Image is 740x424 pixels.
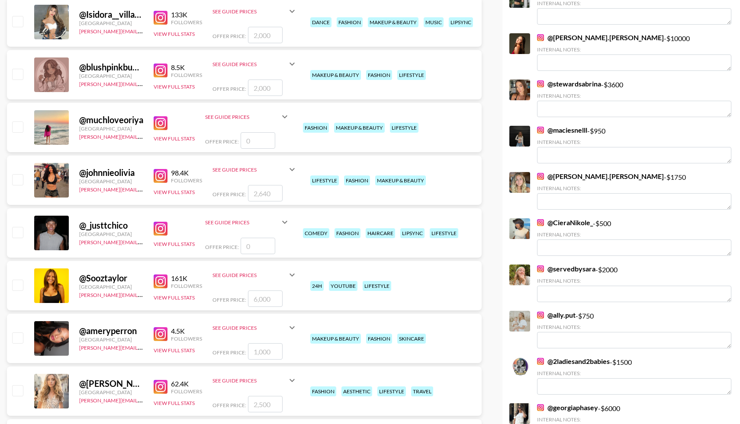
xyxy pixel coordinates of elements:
[154,83,195,90] button: View Full Stats
[537,126,731,163] div: - $ 950
[154,11,167,25] img: Instagram
[79,125,143,132] div: [GEOGRAPHIC_DATA]
[154,169,167,183] img: Instagram
[212,1,297,22] div: See Guide Prices
[537,80,544,87] img: Instagram
[449,17,473,27] div: lipsync
[310,281,324,291] div: 24h
[79,273,143,284] div: @ Sooztaylor
[537,126,587,134] a: @maciesnelll
[329,281,357,291] div: youtube
[154,274,167,288] img: Instagram
[154,222,167,236] img: Instagram
[212,377,287,384] div: See Guide Prices
[344,175,370,185] div: fashion
[154,64,167,77] img: Instagram
[310,386,336,396] div: fashion
[212,370,297,391] div: See Guide Prices
[79,26,207,35] a: [PERSON_NAME][EMAIL_ADDRESS][DOMAIN_NAME]
[212,349,246,356] span: Offer Price:
[537,358,544,365] img: Instagram
[537,139,731,145] div: Internal Notes:
[205,138,239,145] span: Offer Price:
[212,191,246,198] span: Offer Price:
[79,20,143,26] div: [GEOGRAPHIC_DATA]
[154,241,195,247] button: View Full Stats
[212,166,287,173] div: See Guide Prices
[171,335,202,342] div: Followers
[537,219,544,226] img: Instagram
[366,70,392,80] div: fashion
[154,347,195,354] button: View Full Stats
[363,281,391,291] div: lifestyle
[537,218,593,227] a: @CieraNikole_
[171,388,202,395] div: Followers
[79,325,143,336] div: @ ameryperron
[171,177,202,184] div: Followers
[537,231,731,238] div: Internal Notes:
[537,265,595,273] a: @servedbysara
[79,237,207,245] a: [PERSON_NAME][EMAIL_ADDRESS][DOMAIN_NAME]
[537,34,544,41] img: Instagram
[205,106,290,127] div: See Guide Prices
[212,33,246,39] span: Offer Price:
[537,80,731,117] div: - $ 3600
[79,220,143,231] div: @ _justtchico
[375,175,426,185] div: makeup & beauty
[310,17,331,27] div: dance
[303,228,329,238] div: comedy
[212,272,287,278] div: See Guide Prices
[537,312,544,319] img: Instagram
[205,114,280,120] div: See Guide Prices
[537,265,731,302] div: - $ 2000
[205,219,280,226] div: See Guide Prices
[212,402,246,408] span: Offer Price:
[154,400,195,406] button: View Full Stats
[537,218,731,256] div: - $ 500
[537,172,731,210] div: - $ 1750
[537,33,664,42] a: @[PERSON_NAME].[PERSON_NAME]
[537,172,664,181] a: @[PERSON_NAME].[PERSON_NAME]
[154,327,167,341] img: Instagram
[537,185,731,191] div: Internal Notes:
[212,54,297,74] div: See Guide Prices
[537,33,731,71] div: - $ 10000
[241,238,275,254] input: 0
[248,396,283,412] input: 2,500
[537,46,731,53] div: Internal Notes:
[390,123,418,133] div: lifestyle
[537,357,731,395] div: - $ 1500
[171,274,202,283] div: 161K
[79,167,143,178] div: @ johnnieolivia
[397,334,426,344] div: skincare
[171,63,202,72] div: 8.5K
[79,336,143,343] div: [GEOGRAPHIC_DATA]
[171,379,202,388] div: 62.4K
[212,86,246,92] span: Offer Price:
[537,357,610,366] a: @2ladiesand2babies
[310,334,361,344] div: makeup & beauty
[212,296,246,303] span: Offer Price:
[537,311,576,319] a: @ally.put
[154,135,195,142] button: View Full Stats
[411,386,433,396] div: travel
[154,380,167,394] img: Instagram
[212,159,297,180] div: See Guide Prices
[154,31,195,37] button: View Full Stats
[79,290,207,298] a: [PERSON_NAME][EMAIL_ADDRESS][DOMAIN_NAME]
[205,212,290,233] div: See Guide Prices
[212,61,287,67] div: See Guide Prices
[212,265,297,285] div: See Guide Prices
[241,132,275,149] input: 0
[154,116,167,130] img: Instagram
[400,228,425,238] div: lipsync
[537,265,544,272] img: Instagram
[79,343,207,351] a: [PERSON_NAME][EMAIL_ADDRESS][DOMAIN_NAME]
[79,132,207,140] a: [PERSON_NAME][EMAIL_ADDRESS][DOMAIN_NAME]
[335,228,360,238] div: fashion
[154,294,195,301] button: View Full Stats
[303,123,329,133] div: fashion
[154,189,195,195] button: View Full Stats
[79,178,143,185] div: [GEOGRAPHIC_DATA]
[424,17,444,27] div: music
